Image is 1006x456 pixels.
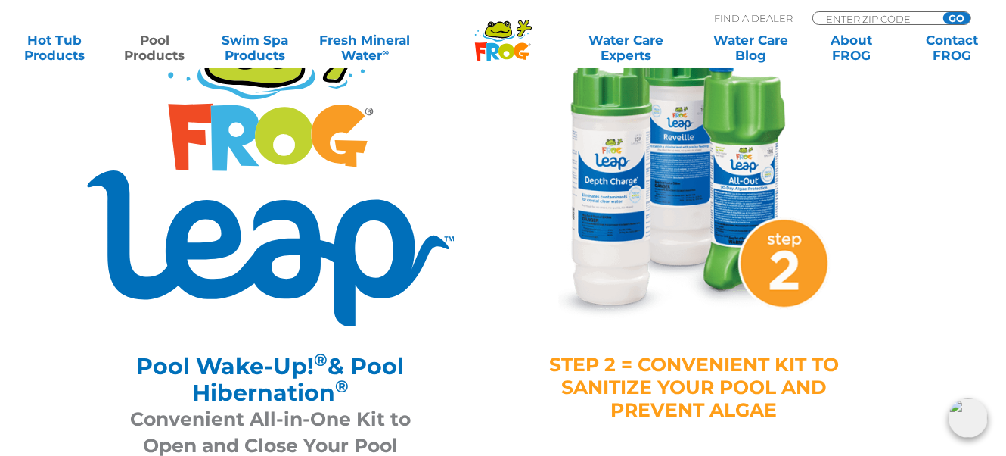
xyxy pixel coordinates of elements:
[106,353,435,406] h2: Pool Wake-Up! & Pool Hibernation
[315,349,328,370] sup: ®
[316,33,414,63] a: Fresh MineralWater∞
[563,33,690,63] a: Water CareExperts
[216,33,293,63] a: Swim SpaProducts
[913,33,991,63] a: ContactFROG
[116,33,194,63] a: PoolProducts
[943,12,970,24] input: GO
[712,33,790,63] a: Water CareBlog
[335,376,349,397] sup: ®
[15,33,93,63] a: Hot TubProducts
[812,33,890,63] a: AboutFROG
[87,20,454,326] img: Product Logo
[714,11,793,25] p: Find A Dealer
[824,12,927,25] input: Zip Code Form
[949,398,988,438] img: openIcon
[382,46,389,58] sup: ∞
[548,353,840,421] h4: STEP 2 = CONVENIENT KIT TO SANITIZE YOUR POOL AND PREVENT ALGAE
